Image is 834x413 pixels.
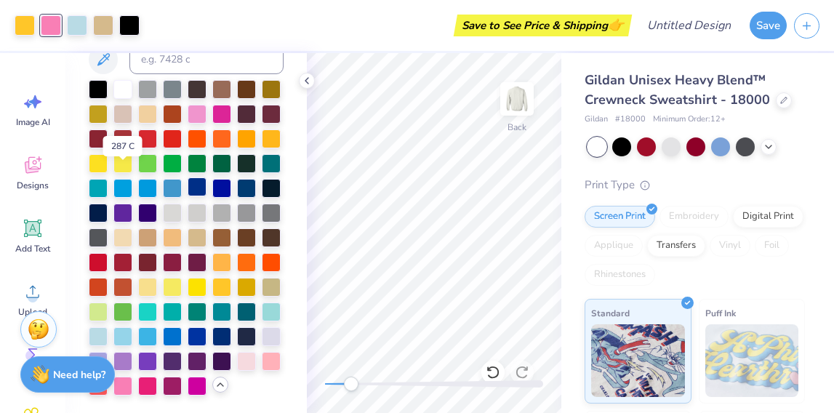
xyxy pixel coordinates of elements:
img: Puff Ink [705,324,799,397]
div: 287 C [103,136,143,156]
span: Upload [18,306,47,318]
span: 👉 [608,16,624,33]
div: Rhinestones [585,264,655,286]
strong: Need help? [53,368,105,382]
span: Puff Ink [705,305,736,321]
div: Digital Print [733,206,803,228]
span: Standard [591,305,630,321]
div: Screen Print [585,206,655,228]
input: e.g. 7428 c [129,45,284,74]
span: Designs [17,180,49,191]
div: Vinyl [710,235,750,257]
button: Save [750,12,787,39]
span: Add Text [15,243,50,254]
div: Save to See Price & Shipping [457,15,628,36]
span: Minimum Order: 12 + [653,113,726,126]
input: Untitled Design [635,11,742,40]
span: Image AI [16,116,50,128]
div: Back [508,121,526,134]
span: Gildan [585,113,608,126]
span: # 18000 [615,113,646,126]
div: Accessibility label [344,377,358,391]
div: Applique [585,235,643,257]
div: Print Type [585,177,805,193]
img: Standard [591,324,685,397]
img: Back [502,84,532,113]
div: Foil [755,235,789,257]
div: Embroidery [659,206,729,228]
div: Transfers [647,235,705,257]
span: Gildan Unisex Heavy Blend™ Crewneck Sweatshirt - 18000 [585,71,770,108]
